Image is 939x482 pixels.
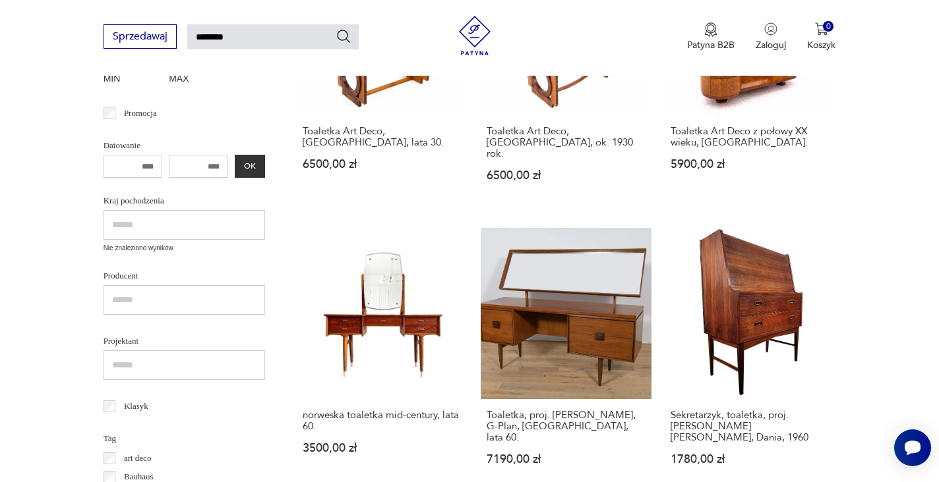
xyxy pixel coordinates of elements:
[687,22,735,51] a: Ikona medaluPatyna B2B
[235,155,265,178] button: OK
[704,22,717,37] img: Ikona medalu
[104,24,177,49] button: Sprzedawaj
[104,431,265,446] p: Tag
[303,442,462,454] p: 3500,00 zł
[303,410,462,432] h3: norweska toaletka mid-century, lata 60.
[487,454,646,465] p: 7190,00 zł
[303,126,462,148] h3: Toaletka Art Deco, [GEOGRAPHIC_DATA], lata 30.
[124,399,148,414] p: Klasyk
[764,22,777,36] img: Ikonka użytkownika
[671,454,830,465] p: 1780,00 zł
[487,170,646,181] p: 6500,00 zł
[104,243,265,254] p: Nie znaleziono wyników
[303,159,462,170] p: 6500,00 zł
[455,16,495,55] img: Patyna - sklep z meblami i dekoracjami vintage
[687,39,735,51] p: Patyna B2B
[687,22,735,51] button: Patyna B2B
[104,194,265,208] p: Kraj pochodzenia
[104,138,265,153] p: Datowanie
[807,22,835,51] button: 0Koszyk
[815,22,828,36] img: Ikona koszyka
[807,39,835,51] p: Koszyk
[169,69,228,90] label: MAX
[671,126,830,148] h3: Toaletka Art Deco z połowy XX wieku, [GEOGRAPHIC_DATA].
[756,22,786,51] button: Zaloguj
[756,39,786,51] p: Zaloguj
[487,126,646,159] h3: Toaletka Art Deco, [GEOGRAPHIC_DATA], ok. 1930 rok.
[124,106,157,120] p: Promocja
[104,69,163,90] label: MIN
[104,334,265,348] p: Projektant
[487,410,646,443] h3: Toaletka, proj. [PERSON_NAME], G-Plan, [GEOGRAPHIC_DATA], lata 60.
[671,410,830,443] h3: Sekretarzyk, toaletka, proj. [PERSON_NAME] [PERSON_NAME], Dania, 1960
[336,28,351,44] button: Szukaj
[823,21,834,32] div: 0
[124,451,152,466] p: art deco
[104,269,265,283] p: Producent
[671,159,830,170] p: 5900,00 zł
[894,429,931,466] iframe: Smartsupp widget button
[104,33,177,42] a: Sprzedawaj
